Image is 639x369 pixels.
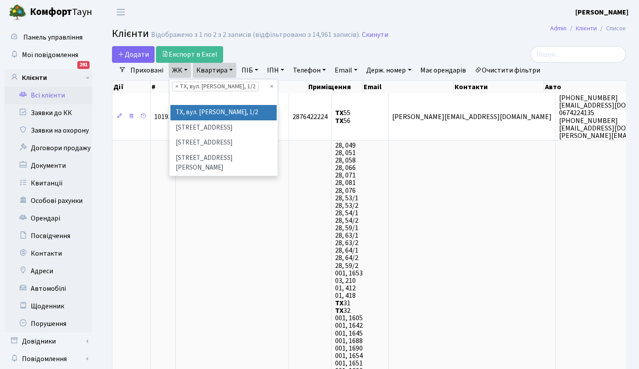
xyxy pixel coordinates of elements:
img: logo.png [9,4,26,21]
li: ТХ, вул. Ділова, 1/2 [172,82,259,91]
a: Контакти [4,245,92,262]
a: Панель управління [4,29,92,46]
span: Видалити всі елементи [270,82,273,91]
span: Додати [118,50,149,59]
a: Приховані [127,63,167,78]
a: Адреси [4,262,92,280]
a: Всі клієнти [4,87,92,104]
a: Email [331,63,361,78]
th: Дії [112,81,151,93]
a: Телефон [289,63,329,78]
span: 2876422224 [292,112,328,122]
th: # [151,81,176,93]
a: Повідомлення [4,350,92,368]
span: × [175,82,178,91]
a: Посвідчення [4,227,92,245]
a: Довідники [4,333,92,350]
b: ТХ [335,298,343,308]
th: Приміщення [307,81,363,93]
div: Відображено з 1 по 2 з 2 записів (відфільтровано з 14,961 записів). [151,31,360,39]
li: [STREET_ADDRESS] [170,135,277,151]
a: Договори продажу [4,139,92,157]
a: Заявки на охорону [4,122,92,139]
a: Мої повідомлення291 [4,46,92,64]
li: [STREET_ADDRESS][PERSON_NAME] [170,151,277,176]
b: ТХ [335,109,343,118]
input: Пошук... [531,46,626,63]
a: Документи [4,157,92,174]
a: Має орендарів [417,63,469,78]
a: Щоденник [4,297,92,315]
a: Порушення [4,315,92,333]
a: ІПН [264,63,288,78]
a: Admin [550,24,567,33]
a: Клієнти [4,69,92,87]
span: [PERSON_NAME][EMAIL_ADDRESS][DOMAIN_NAME] [392,112,552,122]
button: Переключити навігацію [110,5,132,19]
a: Автомобілі [4,280,92,297]
nav: breadcrumb [537,19,639,38]
span: Панель управління [23,33,83,42]
b: [PERSON_NAME] [575,7,628,17]
span: Клієнти [112,26,149,41]
span: 55 56 [335,109,350,126]
th: Контакти [454,81,544,93]
b: Комфорт [30,5,72,19]
a: ПІБ [238,63,262,78]
a: Особові рахунки [4,192,92,210]
a: Клієнти [576,24,597,33]
a: Держ. номер [363,63,415,78]
span: Мої повідомлення [22,50,78,60]
div: 291 [77,61,90,69]
a: ЖК [169,63,191,78]
li: [STREET_ADDRESS] [170,120,277,136]
span: Таун [30,5,92,20]
a: Додати [112,46,155,63]
th: ІПН [265,81,307,93]
b: ТХ [335,306,343,315]
a: Заявки до КК [4,104,92,122]
a: Експорт в Excel [156,46,223,63]
a: Квитанції [4,174,92,192]
a: Очистити фільтри [471,63,544,78]
a: [PERSON_NAME] [575,7,628,18]
a: Скинути [362,31,388,39]
th: Email [363,81,453,93]
li: Список [597,24,626,33]
b: ТХ [335,116,343,126]
li: ТХ, вул. [PERSON_NAME], 1/2 [170,105,277,120]
a: Квартира [193,63,236,78]
a: Орендарі [4,210,92,227]
span: 10193 [154,112,172,122]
